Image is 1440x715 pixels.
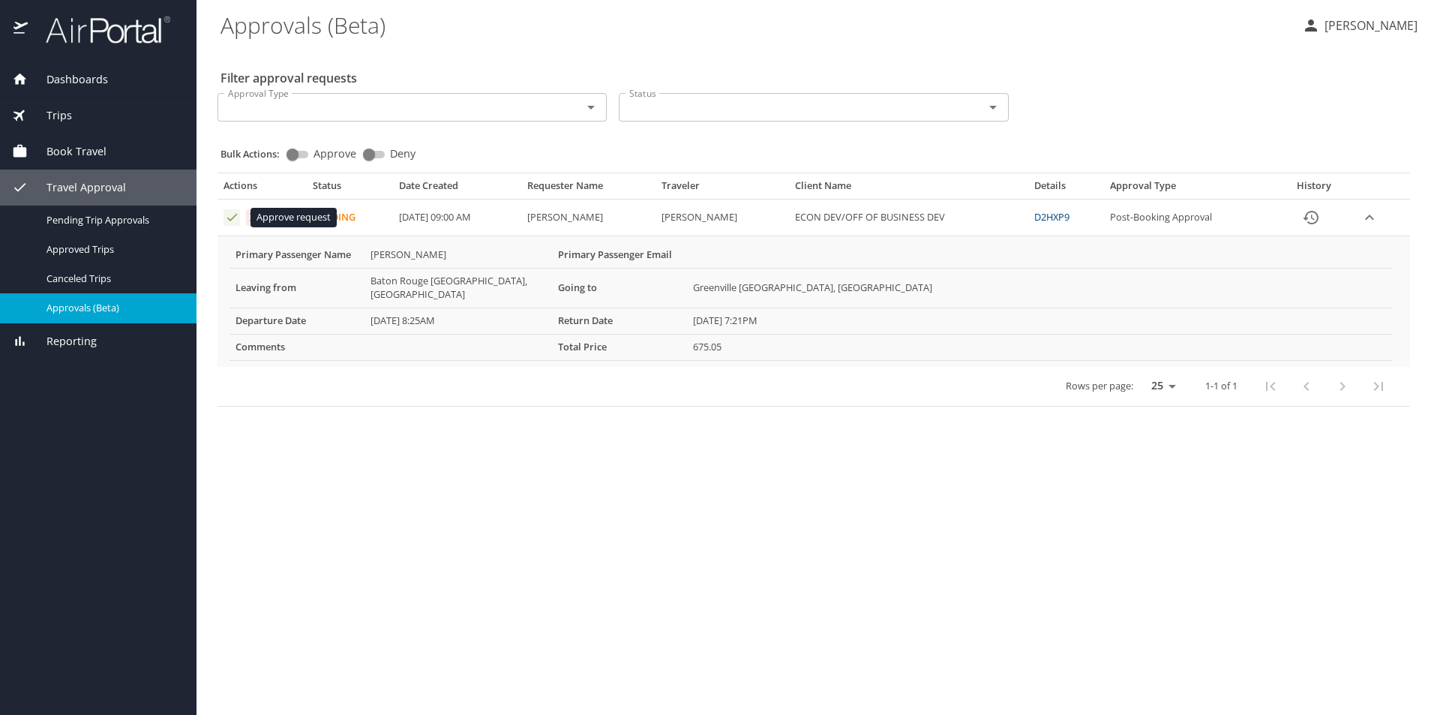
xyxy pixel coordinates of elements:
th: Comments [229,334,364,360]
td: Pending [307,200,393,236]
td: [DATE] 09:00 AM [393,200,521,236]
th: Client Name [789,179,1028,199]
button: [PERSON_NAME] [1296,12,1423,39]
button: Open [580,97,601,118]
td: 675.05 [687,334,1392,360]
span: Reporting [28,333,97,350]
th: History [1275,179,1352,199]
select: rows per page [1139,374,1181,397]
span: Pending Trip Approvals [46,213,178,227]
td: [PERSON_NAME] [364,242,552,268]
table: More info for approvals [229,242,1392,361]
table: Approval table [217,179,1410,406]
th: Primary Passenger Name [229,242,364,268]
span: Deny [390,149,415,159]
button: expand row [1358,206,1381,229]
th: Return Date [552,308,687,334]
span: Approve [313,149,356,159]
th: Requester Name [521,179,655,199]
span: Travel Approval [28,179,126,196]
h1: Approvals (Beta) [220,2,1290,48]
span: Book Travel [28,143,106,160]
td: Greenville [GEOGRAPHIC_DATA], [GEOGRAPHIC_DATA] [687,268,1392,308]
th: Status [307,179,393,199]
td: [PERSON_NAME] [521,200,655,236]
span: Approved Trips [46,242,178,257]
button: Open [982,97,1003,118]
a: D2HXP9 [1034,210,1069,224]
td: [DATE] 8:25AM [364,308,552,334]
span: Canceled Trips [46,272,178,286]
td: [DATE] 7:21PM [687,308,1392,334]
th: Leaving from [229,268,364,308]
th: Details [1028,179,1104,199]
th: Date Created [393,179,521,199]
img: icon-airportal.png [13,15,29,44]
span: Dashboards [28,71,108,88]
button: History [1293,200,1329,236]
p: 1-1 of 1 [1205,381,1237,391]
th: Departure Date [229,308,364,334]
span: Trips [28,107,72,124]
th: Total Price [552,334,687,360]
th: Going to [552,268,687,308]
td: ECON DEV/OFF OF BUSINESS DEV [789,200,1028,236]
h2: Filter approval requests [220,66,357,90]
p: [PERSON_NAME] [1320,17,1417,35]
td: Post-Booking Approval [1104,200,1275,236]
p: Bulk Actions: [220,147,292,161]
td: Baton Rouge [GEOGRAPHIC_DATA], [GEOGRAPHIC_DATA] [364,268,552,308]
th: Traveler [655,179,789,199]
img: airportal-logo.png [29,15,170,44]
td: [PERSON_NAME] [655,200,789,236]
span: Approvals (Beta) [46,301,178,315]
th: Primary Passenger Email [552,242,687,268]
th: Actions [217,179,307,199]
th: Approval Type [1104,179,1275,199]
p: Rows per page: [1066,381,1133,391]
